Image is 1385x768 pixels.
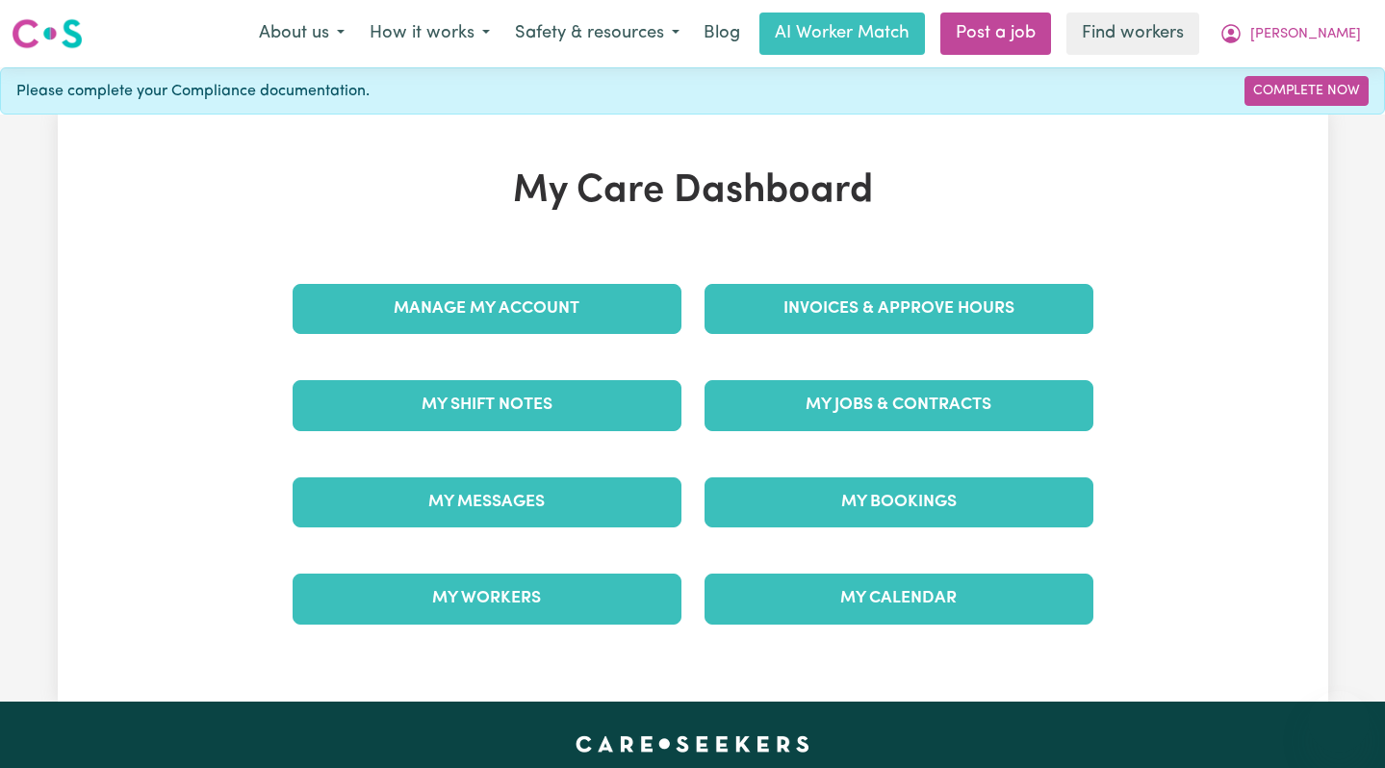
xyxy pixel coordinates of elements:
a: My Shift Notes [293,380,681,430]
a: Manage My Account [293,284,681,334]
button: About us [246,13,357,54]
a: Careseekers home page [576,736,809,752]
button: Safety & resources [502,13,692,54]
a: AI Worker Match [759,13,925,55]
a: My Messages [293,477,681,527]
a: Blog [692,13,752,55]
a: My Workers [293,574,681,624]
button: My Account [1207,13,1373,54]
a: My Bookings [705,477,1093,527]
span: [PERSON_NAME] [1250,24,1361,45]
a: Invoices & Approve Hours [705,284,1093,334]
a: Complete Now [1244,76,1369,106]
img: Careseekers logo [12,16,83,51]
a: My Calendar [705,574,1093,624]
a: Careseekers logo [12,12,83,56]
span: Please complete your Compliance documentation. [16,80,370,103]
a: My Jobs & Contracts [705,380,1093,430]
h1: My Care Dashboard [281,168,1105,215]
a: Find workers [1066,13,1199,55]
button: How it works [357,13,502,54]
a: Post a job [940,13,1051,55]
iframe: Button to launch messaging window [1308,691,1370,753]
